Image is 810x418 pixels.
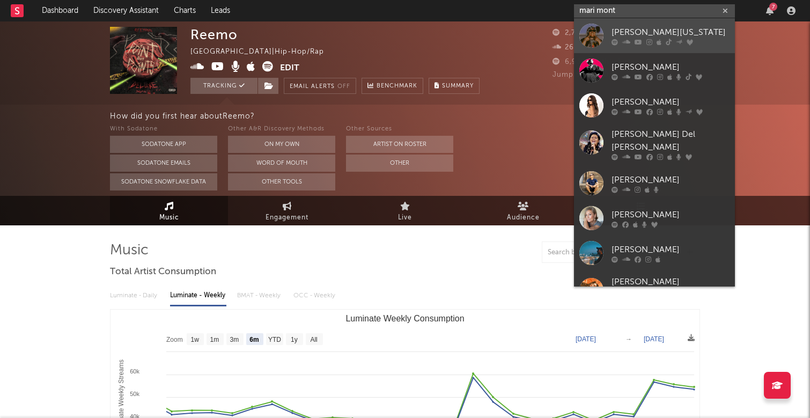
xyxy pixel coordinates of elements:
span: Summary [442,83,474,89]
div: Luminate - Weekly [170,287,226,305]
button: Sodatone App [110,136,217,153]
div: [GEOGRAPHIC_DATA] | Hip-Hop/Rap [190,46,336,58]
button: Email AlertsOff [284,78,356,94]
div: Other A&R Discovery Methods [228,123,335,136]
div: [PERSON_NAME] [612,173,730,186]
span: Engagement [266,211,308,224]
a: Benchmark [362,78,423,94]
text: 50k [130,391,139,397]
button: Other Tools [228,173,335,190]
button: Word Of Mouth [228,155,335,172]
div: 7 [769,3,777,11]
button: Artist on Roster [346,136,453,153]
button: On My Own [228,136,335,153]
text: [DATE] [644,335,664,343]
text: 60k [130,368,139,375]
a: [PERSON_NAME][US_STATE] [574,18,735,53]
a: [PERSON_NAME] Del [PERSON_NAME] [574,123,735,166]
button: Tracking [190,78,257,94]
div: [PERSON_NAME] [612,208,730,221]
span: Benchmark [377,80,417,93]
span: Total Artist Consumption [110,266,216,278]
div: With Sodatone [110,123,217,136]
button: Summary [429,78,480,94]
span: Jump Score: 70.6 [553,71,616,78]
text: [DATE] [576,335,596,343]
a: [PERSON_NAME][GEOGRAPHIC_DATA] [574,270,735,313]
div: [PERSON_NAME][GEOGRAPHIC_DATA] [612,276,730,302]
input: Search for artists [574,4,735,18]
text: Zoom [166,336,183,343]
a: Audience [464,196,582,225]
text: All [310,336,317,343]
div: [PERSON_NAME][US_STATE] [612,26,730,39]
a: Engagement [228,196,346,225]
a: [PERSON_NAME] [574,88,735,123]
div: [PERSON_NAME] Del [PERSON_NAME] [612,128,730,154]
a: [PERSON_NAME] [574,53,735,88]
a: [PERSON_NAME] [574,236,735,270]
div: [PERSON_NAME] [612,61,730,74]
div: [PERSON_NAME] [612,243,730,256]
button: 7 [766,6,774,15]
text: 1y [291,336,298,343]
text: 1w [191,336,200,343]
button: Edit [280,61,299,75]
span: 2,789 [553,30,585,36]
em: Off [337,84,350,90]
a: Live [346,196,464,225]
span: 6,939 Monthly Listeners [553,58,651,65]
input: Search by song name or URL [542,248,656,257]
div: Reemo [190,27,238,42]
a: Music [110,196,228,225]
span: 260 [553,44,579,51]
span: Live [398,211,412,224]
div: How did you first hear about Reemo ? [110,110,810,123]
span: Music [159,211,179,224]
div: [PERSON_NAME] [612,96,730,108]
text: 3m [230,336,239,343]
text: Luminate Weekly Consumption [345,314,464,323]
text: 1m [210,336,219,343]
text: 6m [249,336,259,343]
div: Other Sources [346,123,453,136]
a: [PERSON_NAME] [574,166,735,201]
button: Sodatone Emails [110,155,217,172]
text: YTD [268,336,281,343]
text: → [625,335,632,343]
button: Other [346,155,453,172]
button: Sodatone Snowflake Data [110,173,217,190]
a: [PERSON_NAME] [574,201,735,236]
span: Audience [507,211,540,224]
